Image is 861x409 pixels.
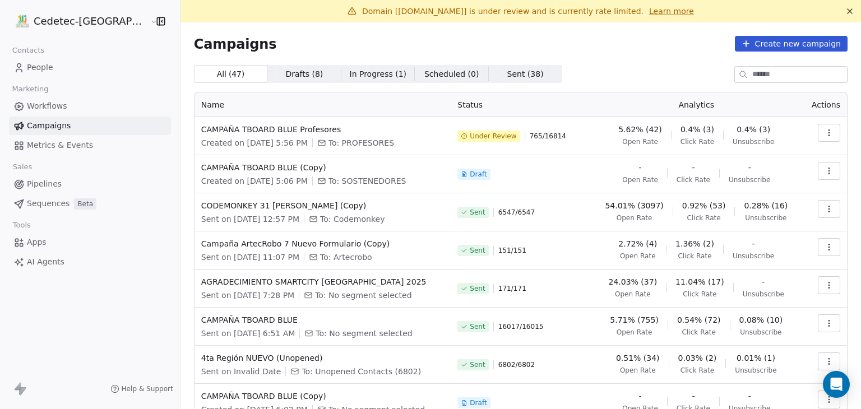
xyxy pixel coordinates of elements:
th: Status [451,92,591,117]
a: Pipelines [9,175,171,193]
span: To: No segment selected [315,290,411,301]
span: Sent [470,208,485,217]
span: Beta [74,198,96,210]
span: Contacts [7,42,49,59]
span: Open Rate [622,175,658,184]
span: Campaigns [27,120,71,132]
span: Unsubscribe [743,290,784,299]
a: Learn more [649,6,694,17]
a: Campaigns [9,117,171,135]
span: Sent on [DATE] 6:51 AM [201,328,295,339]
span: People [27,62,53,73]
button: Create new campaign [735,36,848,52]
span: Sent on [DATE] 7:28 PM [201,290,294,301]
span: CODEMONKEY 31 [PERSON_NAME] (Copy) [201,200,445,211]
span: Unsubscribe [745,213,786,222]
a: AI Agents [9,253,171,271]
span: Unsubscribe [735,366,776,375]
a: Workflows [9,97,171,115]
span: 0.28% (16) [744,200,788,211]
span: Sent [470,284,485,293]
span: 16017 / 16015 [498,322,544,331]
span: Click Rate [681,137,714,146]
span: Click Rate [683,290,716,299]
span: Cedetec-[GEOGRAPHIC_DATA] [34,14,147,29]
span: 0.51% (34) [616,352,660,364]
span: Pipelines [27,178,62,190]
img: IMAGEN%2010%20A%C3%83%C2%91OS.png [16,15,29,28]
span: - [638,162,641,173]
span: 171 / 171 [498,284,526,293]
span: Sent on [DATE] 12:57 PM [201,213,299,225]
span: CAMPAÑA TBOARD BLUE Profesores [201,124,445,135]
span: Domain [[DOMAIN_NAME]] is under review and is currently rate limited. [362,7,644,16]
th: Analytics [591,92,802,117]
span: Unsubscribe [733,137,774,146]
span: 151 / 151 [498,246,526,255]
span: To: Unopened Contacts (6802) [302,366,421,377]
span: Open Rate [620,366,656,375]
span: - [692,391,695,402]
span: - [692,162,695,173]
span: 2.72% (4) [618,238,657,249]
span: Sequences [27,198,70,210]
span: Under Review [470,132,516,141]
span: 0.4% (3) [681,124,714,135]
span: Sent on Invalid Date [201,366,281,377]
span: 5.62% (42) [618,124,662,135]
span: Draft [470,170,487,179]
span: Workflows [27,100,67,112]
a: SequencesBeta [9,194,171,213]
span: 0.92% (53) [682,200,726,211]
span: 6802 / 6802 [498,360,535,369]
span: To: SOSTENEDORES [328,175,406,187]
span: To: Codemonkey [320,213,385,225]
span: 1.36% (2) [675,238,714,249]
span: 5.71% (755) [610,314,659,326]
span: Click Rate [677,175,710,184]
span: Created on [DATE] 5:56 PM [201,137,308,148]
span: In Progress ( 1 ) [350,68,407,80]
span: Sent [470,360,485,369]
span: Scheduled ( 0 ) [424,68,479,80]
span: Open Rate [622,137,658,146]
a: People [9,58,171,77]
span: 0.03% (2) [678,352,717,364]
span: 0.54% (72) [677,314,721,326]
th: Name [195,92,451,117]
span: Sent [470,246,485,255]
span: 11.04% (17) [675,276,724,287]
span: - [762,276,765,287]
span: CAMPAÑA TBOARD BLUE (Copy) [201,162,445,173]
span: Marketing [7,81,53,97]
span: To: PROFESORES [328,137,394,148]
span: Unsubscribe [740,328,781,337]
span: AGRADECIMIENTO SMARTCITY [GEOGRAPHIC_DATA] 2025 [201,276,445,287]
th: Actions [802,92,847,117]
span: To: No segment selected [316,328,412,339]
span: Tools [8,217,35,234]
span: 24.03% (37) [609,276,658,287]
span: Campaigns [194,36,277,52]
span: CAMPAÑA TBOARD BLUE (Copy) [201,391,445,402]
span: 765 / 16814 [530,132,566,141]
a: Apps [9,233,171,252]
span: Unsubscribe [729,175,770,184]
span: Open Rate [620,252,656,261]
span: 0.4% (3) [737,124,770,135]
span: 4ta Región NUEVO (Unopened) [201,352,445,364]
span: Apps [27,236,47,248]
span: - [748,391,751,402]
span: Campaña ArtecRobo 7 Nuevo Formulario (Copy) [201,238,445,249]
span: - [748,162,751,173]
span: Metrics & Events [27,140,93,151]
span: Click Rate [687,213,721,222]
span: 0.01% (1) [737,352,775,364]
span: Drafts ( 8 ) [285,68,323,80]
button: Cedetec-[GEOGRAPHIC_DATA] [13,12,142,31]
span: Open Rate [617,328,652,337]
span: Click Rate [678,252,711,261]
span: Open Rate [615,290,651,299]
div: Open Intercom Messenger [823,371,850,398]
span: Help & Support [122,384,173,393]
